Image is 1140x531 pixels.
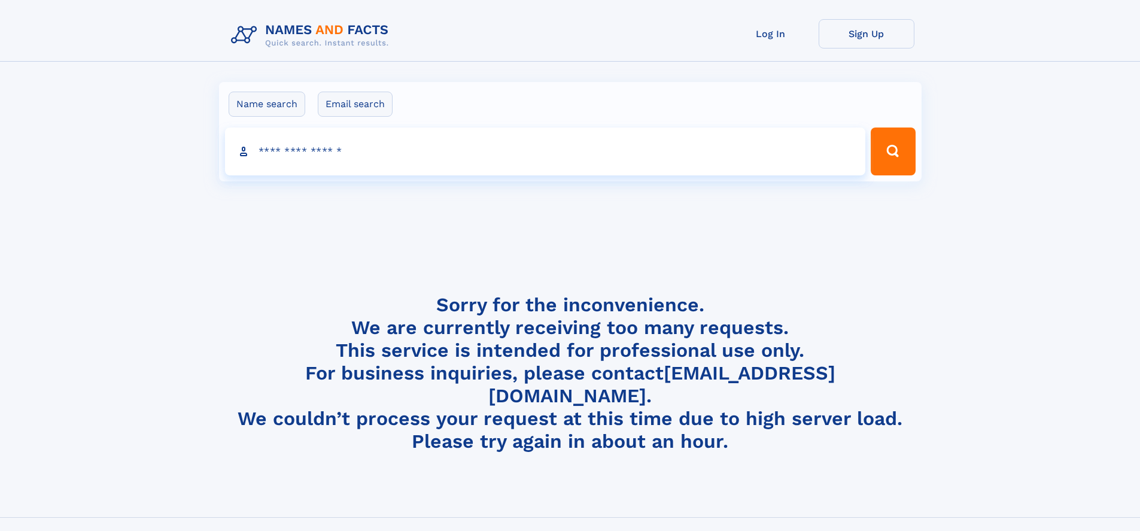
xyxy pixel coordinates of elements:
[871,128,915,175] button: Search Button
[229,92,305,117] label: Name search
[723,19,819,48] a: Log In
[488,362,835,407] a: [EMAIL_ADDRESS][DOMAIN_NAME]
[819,19,914,48] a: Sign Up
[226,293,914,453] h4: Sorry for the inconvenience. We are currently receiving too many requests. This service is intend...
[226,19,399,51] img: Logo Names and Facts
[225,128,866,175] input: search input
[318,92,393,117] label: Email search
